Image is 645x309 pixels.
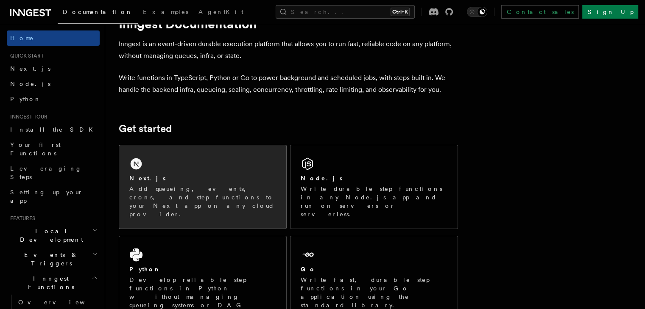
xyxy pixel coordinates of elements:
[58,3,138,24] a: Documentation
[7,52,44,59] span: Quick start
[7,137,100,161] a: Your first Functions
[198,8,243,15] span: AgentKit
[301,265,316,273] h2: Go
[7,247,100,271] button: Events & Triggers
[138,3,193,23] a: Examples
[10,141,61,157] span: Your first Functions
[467,7,487,17] button: Toggle dark mode
[7,223,100,247] button: Local Development
[119,72,458,96] p: Write functions in TypeScript, Python or Go to power background and scheduled jobs, with steps bu...
[7,274,92,291] span: Inngest Functions
[7,76,100,91] a: Node.js
[193,3,249,23] a: AgentKit
[7,91,100,107] a: Python
[119,123,172,135] a: Get started
[10,189,83,204] span: Setting up your app
[7,185,100,208] a: Setting up your app
[10,65,50,72] span: Next.js
[7,30,100,46] a: Home
[7,113,47,120] span: Inngest tour
[276,5,415,19] button: Search...Ctrl+K
[301,174,343,182] h2: Node.js
[7,227,92,244] span: Local Development
[10,80,50,87] span: Node.js
[10,126,98,133] span: Install the SDK
[129,174,166,182] h2: Next.js
[119,38,458,62] p: Inngest is an event-driven durable execution platform that allows you to run fast, reliable code ...
[301,185,447,218] p: Write durable step functions in any Node.js app and run on servers or serverless.
[501,5,579,19] a: Contact sales
[18,299,106,306] span: Overview
[10,34,34,42] span: Home
[391,8,410,16] kbd: Ctrl+K
[7,122,100,137] a: Install the SDK
[7,271,100,295] button: Inngest Functions
[119,145,287,229] a: Next.jsAdd queueing, events, crons, and step functions to your Next app on any cloud provider.
[7,215,35,222] span: Features
[129,185,276,218] p: Add queueing, events, crons, and step functions to your Next app on any cloud provider.
[10,96,41,102] span: Python
[7,161,100,185] a: Leveraging Steps
[582,5,638,19] a: Sign Up
[290,145,458,229] a: Node.jsWrite durable step functions in any Node.js app and run on servers or serverless.
[63,8,133,15] span: Documentation
[143,8,188,15] span: Examples
[129,265,161,273] h2: Python
[10,165,82,180] span: Leveraging Steps
[7,251,92,268] span: Events & Triggers
[7,61,100,76] a: Next.js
